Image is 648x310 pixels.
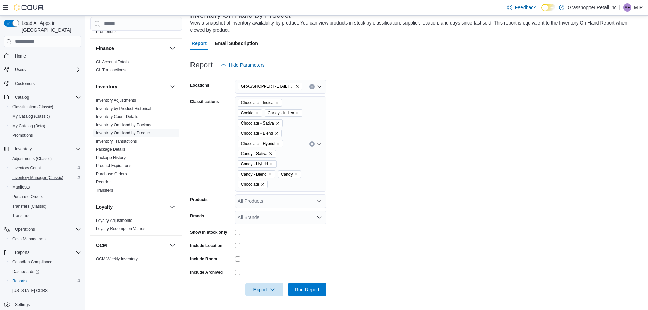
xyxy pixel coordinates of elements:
[218,58,267,72] button: Hide Parameters
[10,287,81,295] span: Washington CCRS
[96,83,117,90] h3: Inventory
[309,141,315,147] button: Clear input
[190,83,210,88] label: Locations
[7,286,84,295] button: [US_STATE] CCRS
[7,267,84,276] a: Dashboards
[10,183,32,191] a: Manifests
[96,60,129,64] a: GL Account Totals
[7,234,84,244] button: Cash Management
[90,216,182,235] div: Loyalty
[10,174,81,182] span: Inventory Manager (Classic)
[619,3,620,12] p: |
[96,171,127,177] span: Purchase Orders
[96,218,132,223] a: Loyalty Adjustments
[241,130,273,137] span: Chocolate - Blend
[96,114,138,119] span: Inventory Count Details
[238,150,276,158] span: Candy - Sativa
[12,52,29,60] a: Home
[96,256,138,262] span: OCM Weekly Inventory
[96,147,126,152] span: Package Details
[10,267,81,276] span: Dashboards
[96,106,151,111] a: Inventory by Product Historical
[295,286,319,293] span: Run Report
[268,110,294,116] span: Candy - Indica
[12,104,53,110] span: Classification (Classic)
[317,198,322,204] button: Open list of options
[96,187,113,193] span: Transfers
[190,19,639,34] div: View a snapshot of inventory availability by product. You can view products in stock by classific...
[96,98,136,103] a: Inventory Adjustments
[96,45,114,52] h3: Finance
[12,66,81,74] span: Users
[15,146,32,152] span: Inventory
[515,4,536,11] span: Feedback
[96,138,137,144] span: Inventory Transactions
[10,112,53,120] a: My Catalog (Classic)
[1,65,84,75] button: Users
[10,174,66,182] a: Inventory Manager (Classic)
[168,203,177,211] button: Loyalty
[265,109,302,117] span: Candy - Indica
[7,201,84,211] button: Transfers (Classic)
[241,161,268,167] span: Candy - Hybrid
[12,145,81,153] span: Inventory
[241,110,253,116] span: Cookie
[10,235,81,243] span: Cash Management
[7,102,84,112] button: Classification (Classic)
[261,182,265,186] button: Remove Chocolate from selection in this group
[278,170,301,178] span: Candy
[275,101,279,105] button: Remove Chocolate - Indica from selection in this group
[10,164,44,172] a: Inventory Count
[241,120,274,127] span: Chocolate - Sativa
[634,3,643,12] p: M P
[238,99,282,107] span: Chocolate - Indica
[12,79,81,88] span: Customers
[96,242,167,249] button: OCM
[12,225,81,233] span: Operations
[10,212,81,220] span: Transfers
[12,300,32,309] a: Settings
[14,4,44,11] img: Cova
[12,175,63,180] span: Inventory Manager (Classic)
[168,241,177,249] button: OCM
[190,243,222,248] label: Include Location
[504,1,538,14] a: Feedback
[190,270,223,275] label: Include Archived
[241,99,274,106] span: Chocolate - Indica
[10,154,81,163] span: Adjustments (Classic)
[269,152,273,156] button: Remove Candy - Sativa from selection in this group
[96,130,151,136] span: Inventory On Hand by Product
[294,172,298,176] button: Remove Candy from selection in this group
[15,250,29,255] span: Reports
[7,211,84,221] button: Transfers
[12,248,81,257] span: Reports
[96,226,145,231] span: Loyalty Redemption Values
[276,142,280,146] button: Remove Chocolate - Hybrid from selection in this group
[12,269,39,274] span: Dashboards
[90,58,182,77] div: Finance
[10,258,55,266] a: Canadian Compliance
[15,81,35,86] span: Customers
[238,160,277,168] span: Candy - Hybrid
[229,62,265,68] span: Hide Parameters
[1,299,84,309] button: Settings
[317,84,322,89] button: Open list of options
[295,84,299,88] button: Remove GRASSHOPPER RETAIL INC - Ospika from selection in this group
[1,51,84,61] button: Home
[12,225,38,233] button: Operations
[10,202,81,210] span: Transfers (Classic)
[10,277,81,285] span: Reports
[249,283,279,296] span: Export
[192,36,207,50] span: Report
[241,171,267,178] span: Candy - Blend
[7,182,84,192] button: Manifests
[10,103,81,111] span: Classification (Classic)
[1,79,84,88] button: Customers
[12,288,48,293] span: [US_STATE] CCRS
[12,93,32,101] button: Catalog
[15,95,29,100] span: Catalog
[7,257,84,267] button: Canadian Compliance
[12,213,29,218] span: Transfers
[215,36,258,50] span: Email Subscription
